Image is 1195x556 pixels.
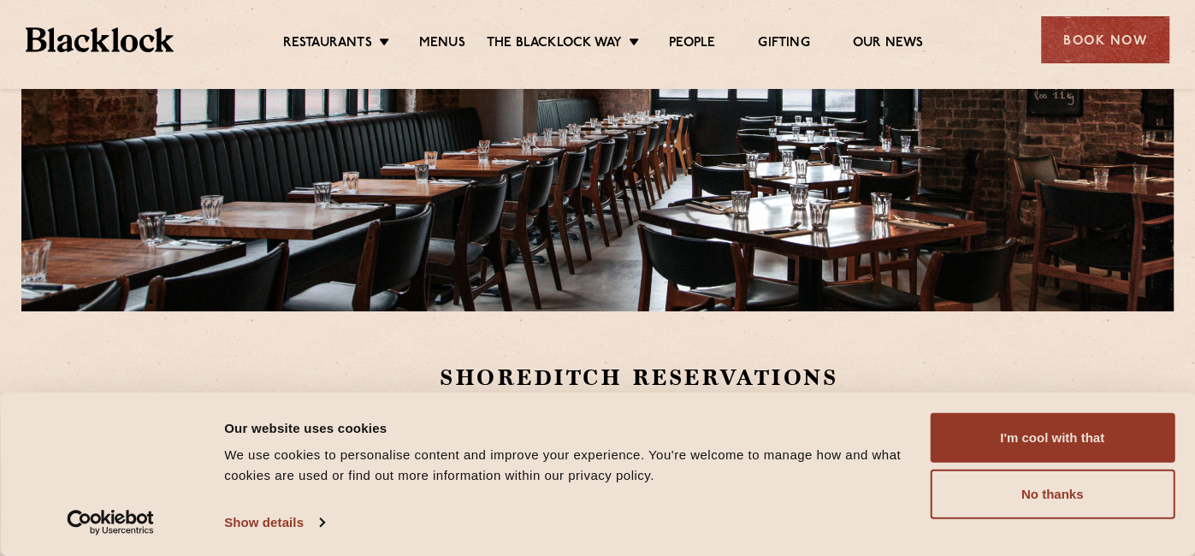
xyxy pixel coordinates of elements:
a: Gifting [758,35,809,54]
a: Restaurants [282,35,371,54]
a: Usercentrics Cookiebot - opens in a new window [36,510,186,535]
div: We use cookies to personalise content and improve your experience. You're welcome to manage how a... [224,445,910,486]
img: BL_Textured_Logo-footer-cropped.svg [26,27,174,52]
button: No thanks [930,470,1174,519]
a: Menus [419,35,465,54]
a: Show details [224,510,323,535]
a: People [669,35,715,54]
div: Our website uses cookies [224,417,910,438]
div: Book Now [1041,16,1169,63]
h2: Shoreditch Reservations [440,363,1096,393]
button: I'm cool with that [930,413,1174,463]
a: The Blacklock Way [487,35,622,54]
a: Our News [853,35,924,54]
